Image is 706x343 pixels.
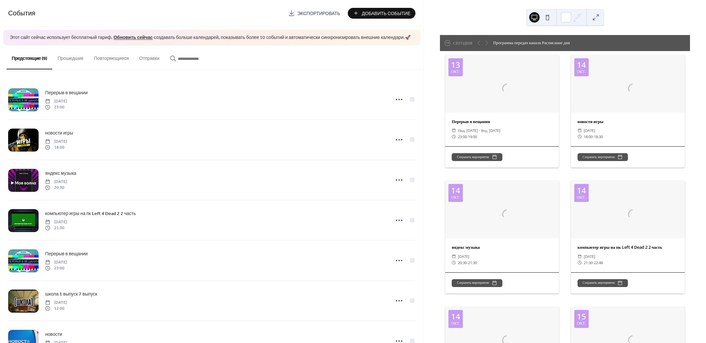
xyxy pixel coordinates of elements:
[571,118,685,125] div: новости игры
[45,306,67,312] span: 12:00
[45,98,67,104] span: [DATE]
[578,127,582,134] div: ​
[577,187,586,194] div: 14
[578,134,582,140] div: ​
[8,7,35,20] span: События
[577,195,586,199] div: окт.
[571,244,685,250] div: компьютер игры на пк Left 4 Dead 2 2 часть
[452,153,502,161] button: Сохранить мероприятие
[45,185,67,191] span: 20:30
[283,8,345,19] a: Экспортировать
[45,210,136,217] a: компьютер игры на пк Left 4 Dead 2 2 часть
[452,279,502,287] button: Сохранить мероприятие
[89,45,134,69] button: Повторяющиеся
[458,260,467,266] span: 20:30
[7,45,52,69] button: Предстоящие (9)
[594,134,603,140] span: 18:30
[297,10,340,17] span: Экспортировать
[458,127,500,134] span: пнд, [DATE] - втр, [DATE]
[452,260,456,266] div: ​
[468,134,477,140] span: 19:00
[577,61,586,69] div: 14
[45,129,73,137] a: новости игры
[584,127,595,134] span: [DATE]
[578,153,628,161] button: Сохранить мероприятие
[45,170,76,177] a: яндекс музыка
[458,253,469,260] span: [DATE]
[467,260,468,266] span: -
[445,118,559,125] div: Перерыв в вещании
[45,130,73,136] span: новости игры
[45,225,67,231] span: 21:30
[451,321,460,325] div: окт.
[45,265,67,271] span: 23:00
[45,331,62,338] span: новости
[584,253,595,260] span: [DATE]
[362,10,411,17] span: Добавить Событие
[45,299,67,305] span: [DATE]
[584,134,593,140] span: 18:00
[134,45,165,69] button: Отправки
[45,179,67,185] span: [DATE]
[451,313,460,320] div: 14
[45,138,67,144] span: [DATE]
[577,321,586,325] div: окт.
[578,279,628,287] button: Сохранить мероприятие
[45,170,76,177] span: яндекс музыка
[593,260,594,266] span: -
[45,250,88,258] a: Перерыв в вещании
[45,219,67,225] span: [DATE]
[452,134,456,140] div: ​
[113,33,153,42] a: Обновить сейчас
[10,35,411,41] span: Этот сайт сейчас использует бесплатный тариф. создавать больше календарей, показывать более 10 со...
[45,259,67,265] span: [DATE]
[578,253,582,260] div: ​
[52,45,89,69] button: Прошедшие
[468,260,477,266] span: 21:30
[45,89,88,97] a: Перерыв в вещании
[451,70,460,74] div: окт.
[577,313,586,320] div: 15
[458,134,467,140] span: 23:00
[493,40,570,46] div: Программа передач канала Расписание дня
[584,260,593,266] span: 21:30
[445,244,559,250] div: яндекс музыка
[45,290,97,298] a: школа 1 выпуск 7 выпуск
[452,127,456,134] div: ​
[467,134,468,140] span: -
[594,260,603,266] span: 22:48
[452,253,456,260] div: ​
[451,195,460,199] div: окт.
[348,8,415,19] button: Добавить Событие
[451,187,460,194] div: 14
[577,70,586,74] div: окт.
[578,260,582,266] div: ​
[45,331,62,338] a: новости
[593,134,594,140] span: -
[45,291,97,298] span: школа 1 выпуск 7 выпуск
[45,145,67,151] span: 18:00
[45,104,67,110] span: 23:00
[451,61,460,69] div: 13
